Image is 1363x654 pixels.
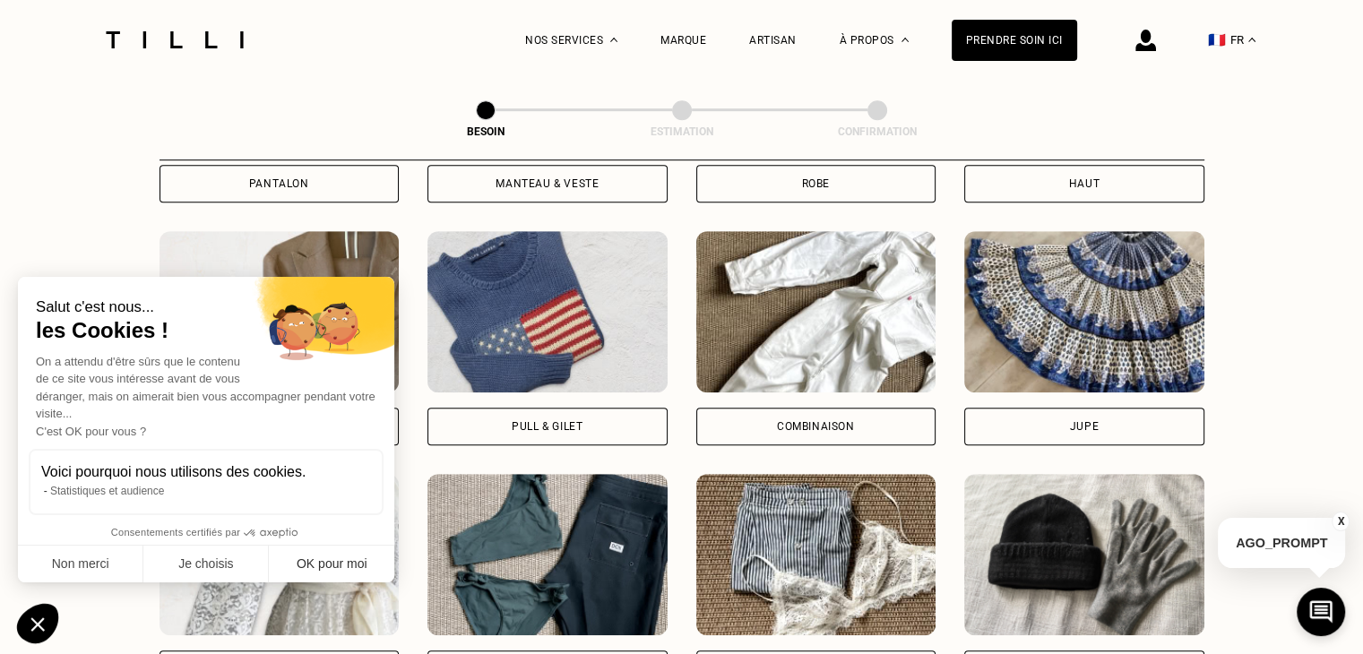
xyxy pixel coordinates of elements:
[427,474,668,635] img: Tilli retouche votre Maillot de bain
[777,421,855,432] div: Combinaison
[1135,30,1156,51] img: icône connexion
[592,125,772,138] div: Estimation
[1208,31,1226,48] span: 🇫🇷
[160,231,400,392] img: Tilli retouche votre Tailleur
[749,34,797,47] a: Artisan
[610,38,617,42] img: Menu déroulant
[696,231,936,392] img: Tilli retouche votre Combinaison
[249,178,309,189] div: Pantalon
[1248,38,1255,42] img: menu déroulant
[802,178,830,189] div: Robe
[1069,178,1100,189] div: Haut
[660,34,706,47] a: Marque
[788,125,967,138] div: Confirmation
[99,31,250,48] img: Logo du service de couturière Tilli
[512,421,582,432] div: Pull & gilet
[427,231,668,392] img: Tilli retouche votre Pull & gilet
[696,474,936,635] img: Tilli retouche votre Lingerie
[496,178,599,189] div: Manteau & Veste
[1218,518,1345,568] p: AGO_PROMPT
[964,474,1204,635] img: Tilli retouche votre Accessoires
[964,231,1204,392] img: Tilli retouche votre Jupe
[1070,421,1099,432] div: Jupe
[1332,512,1350,531] button: X
[901,38,909,42] img: Menu déroulant à propos
[952,20,1077,61] a: Prendre soin ici
[396,125,575,138] div: Besoin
